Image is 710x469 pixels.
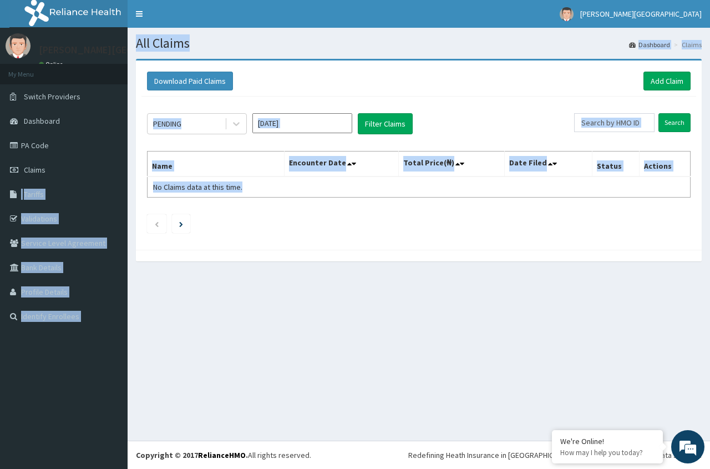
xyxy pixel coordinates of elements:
span: Dashboard [24,116,60,126]
div: Chat with us now [58,62,186,77]
textarea: Type your message and hit 'Enter' [6,303,211,342]
a: Online [39,60,65,68]
input: Search by HMO ID [574,113,655,132]
a: Previous page [154,219,159,229]
th: Total Price(₦) [398,152,504,177]
footer: All rights reserved. [128,441,710,469]
img: d_794563401_company_1708531726252_794563401 [21,56,45,83]
strong: Copyright © 2017 . [136,450,248,460]
th: Date Filed [504,152,592,177]
th: Status [592,152,639,177]
th: Encounter Date [284,152,398,177]
th: Name [148,152,285,177]
div: We're Online! [560,436,655,446]
p: How may I help you today? [560,448,655,457]
span: Tariffs [24,189,44,199]
div: Redefining Heath Insurance in [GEOGRAPHIC_DATA] using Telemedicine and Data Science! [408,450,702,461]
li: Claims [671,40,702,49]
div: PENDING [153,118,181,129]
span: We're online! [64,140,153,252]
p: [PERSON_NAME][GEOGRAPHIC_DATA] [39,45,203,55]
img: User Image [560,7,574,21]
button: Download Paid Claims [147,72,233,90]
div: Minimize live chat window [182,6,209,32]
a: RelianceHMO [198,450,246,460]
a: Add Claim [643,72,691,90]
input: Select Month and Year [252,113,352,133]
input: Search [658,113,691,132]
button: Filter Claims [358,113,413,134]
span: Claims [24,165,45,175]
span: No Claims data at this time. [153,182,242,192]
span: [PERSON_NAME][GEOGRAPHIC_DATA] [580,9,702,19]
a: Next page [179,219,183,229]
h1: All Claims [136,36,702,51]
th: Actions [639,152,690,177]
span: Switch Providers [24,92,80,102]
a: Dashboard [629,40,670,49]
img: User Image [6,33,31,58]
